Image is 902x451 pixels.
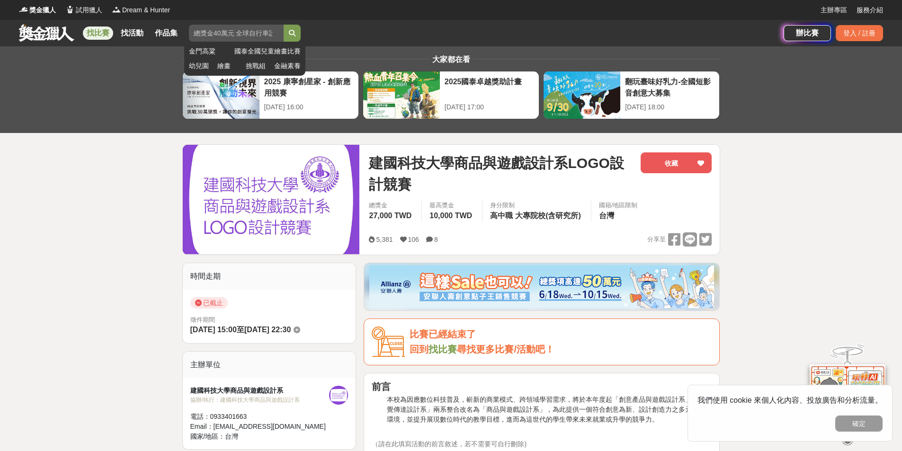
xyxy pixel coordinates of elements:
[190,433,225,440] span: 國家/地區：
[83,27,113,40] a: 找比賽
[189,61,213,71] a: 幼兒園
[190,386,330,396] div: 建國科技大學商品與遊戲設計系
[264,102,354,112] div: [DATE] 16:00
[190,396,330,404] div: 協辦/執行： 建國科技大學商品與遊戲設計系
[445,76,534,97] div: 2025國泰卓越獎助計畫
[408,236,419,243] span: 106
[599,201,638,210] div: 國籍/地區限制
[182,71,359,119] a: 2025 康寧創星家 - 創新應用競賽[DATE] 16:00
[183,263,356,290] div: 時間走期
[274,61,301,71] a: 金融素養
[244,326,291,334] span: [DATE] 22:30
[387,406,712,423] span: 」，為此提供一個符合創意為新、設計創造力之多元學習的環境，並提升展現數位時代的教學目標，
[65,5,102,15] a: Logo試用獵人
[445,102,534,112] div: [DATE] 17:00
[434,236,438,243] span: 8
[117,27,147,40] a: 找活動
[641,152,712,173] button: 收藏
[369,212,411,220] span: 27,000 TWD
[490,212,513,220] span: 高中職
[369,152,633,195] span: 建國科技大學商品與遊戲設計系LOGO設計競賽
[369,201,414,210] span: 總獎金
[490,201,583,210] div: 身分限制
[387,396,712,413] span: 數位科技普及，嶄新的商業模式、跨領域學習需求，將於本年度起「創意產品與遊戲設計系」與「視覺傳達設計系」兩系整合改名為「
[190,422,330,432] div: Email： [EMAIL_ADDRESS][DOMAIN_NAME]
[372,381,391,392] strong: 前言
[190,326,237,334] span: [DATE] 15:00
[515,212,581,220] span: 大專院校(含研究所)
[237,326,244,334] span: 至
[599,212,614,220] span: 台灣
[183,352,356,378] div: 主辦單位
[246,61,269,71] a: 挑戰組
[372,327,405,357] img: Icon
[234,46,301,56] a: 國泰全國兒童繪畫比賽
[183,145,360,254] img: Cover Image
[429,201,474,210] span: 最高獎金
[457,344,554,354] span: 尋找更多比賽/活動吧！
[190,297,228,309] span: 已截止
[697,396,883,404] span: 我們使用 cookie 來個人化內容、投放廣告和分析流量。
[784,25,831,41] a: 辦比賽
[189,46,230,56] a: 金門高粱
[76,5,102,15] span: 試用獵人
[410,344,429,354] span: 回到
[264,76,354,97] div: 2025 康寧創星家 - 創新應用競賽
[65,5,75,14] img: Logo
[647,232,666,247] span: 分享至
[190,316,215,323] span: 徵件期間
[112,5,170,15] a: LogoDream & Hunter
[810,357,885,420] img: d2146d9a-e6f6-4337-9592-8cefde37ba6b.png
[112,5,121,14] img: Logo
[29,5,56,15] span: 獎金獵人
[836,25,883,41] div: 登入 / 註冊
[430,55,473,63] span: 大家都在看
[369,265,714,308] img: dcc59076-91c0-4acb-9c6b-a1d413182f46.png
[190,412,330,422] div: 電話： 0933401663
[625,102,714,112] div: [DATE] 18:00
[372,440,527,448] span: （請在此填寫活動的前言敘述，若不需要可自行刪除)
[189,25,284,42] input: 總獎金40萬元 全球自行車設計比賽
[363,71,539,119] a: 2025國泰卓越獎助計畫[DATE] 17:00
[217,61,241,71] a: 繪畫
[821,5,847,15] a: 主辦專區
[387,395,712,434] p: 本校為因應 商品與遊戲設計系 進而為這世代的學生帶來未來就業或升學的競爭力。
[857,5,883,15] a: 服務介紹
[429,212,472,220] span: 10,000 TWD
[429,344,457,354] a: 找比賽
[151,27,181,40] a: 作品集
[225,433,238,440] span: 台灣
[19,5,56,15] a: Logo獎金獵人
[625,76,714,97] div: 翻玩臺味好乳力-全國短影音創意大募集
[835,416,883,432] button: 確定
[410,327,712,342] div: 比賽已經結束了
[122,5,170,15] span: Dream & Hunter
[376,236,393,243] span: 5,381
[543,71,720,119] a: 翻玩臺味好乳力-全國短影音創意大募集[DATE] 18:00
[19,5,28,14] img: Logo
